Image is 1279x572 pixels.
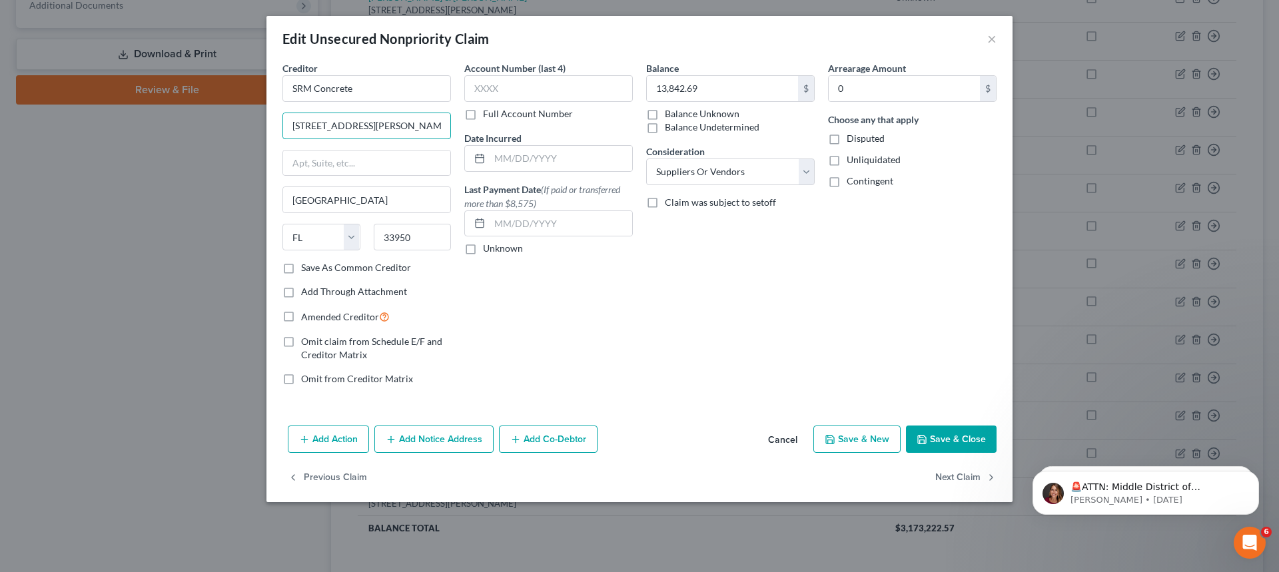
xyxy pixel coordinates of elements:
[1234,527,1266,559] iframe: Intercom live chat
[301,373,413,384] span: Omit from Creditor Matrix
[483,107,573,121] label: Full Account Number
[464,184,620,209] span: (If paid or transferred more than $8,575)
[828,113,919,127] label: Choose any that apply
[665,196,776,208] span: Claim was subject to setoff
[646,61,679,75] label: Balance
[283,113,450,139] input: Enter address...
[301,336,442,360] span: Omit claim from Schedule E/F and Creditor Matrix
[847,154,901,165] span: Unliquidated
[828,61,906,75] label: Arrearage Amount
[283,187,450,212] input: Enter city...
[935,463,997,491] button: Next Claim
[987,31,997,47] button: ×
[980,76,996,101] div: $
[301,261,411,274] label: Save As Common Creditor
[464,61,566,75] label: Account Number (last 4)
[301,285,407,298] label: Add Through Attachment
[647,76,798,101] input: 0.00
[301,311,379,322] span: Amended Creditor
[490,211,632,236] input: MM/DD/YYYY
[464,75,633,102] input: XXXX
[665,121,759,134] label: Balance Undetermined
[798,76,814,101] div: $
[288,463,367,491] button: Previous Claim
[464,182,633,210] label: Last Payment Date
[757,427,808,453] button: Cancel
[374,426,494,453] button: Add Notice Address
[374,224,452,250] input: Enter zip...
[829,76,980,101] input: 0.00
[646,144,705,158] label: Consideration
[282,75,451,102] input: Search creditor by name...
[499,426,598,453] button: Add Co-Debtor
[1013,443,1279,536] iframe: Intercom notifications message
[283,150,450,176] input: Apt, Suite, etc...
[282,29,490,48] div: Edit Unsecured Nonpriority Claim
[906,426,997,453] button: Save & Close
[483,242,523,255] label: Unknown
[847,175,893,186] span: Contingent
[288,426,369,453] button: Add Action
[282,63,318,74] span: Creditor
[490,146,632,171] input: MM/DD/YYYY
[1261,527,1272,537] span: 6
[665,107,739,121] label: Balance Unknown
[464,131,522,145] label: Date Incurred
[847,133,885,144] span: Disputed
[813,426,901,453] button: Save & New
